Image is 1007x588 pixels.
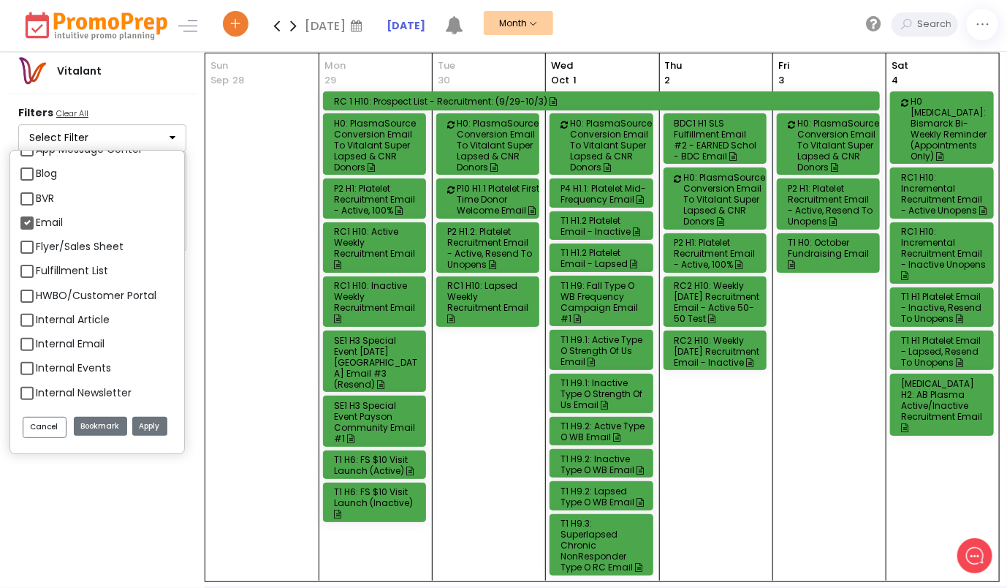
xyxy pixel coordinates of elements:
div: T1 H1.2 Platelet Email - Lapsed [560,247,647,269]
button: Bookmark [74,417,127,437]
strong: [DATE] [387,18,425,33]
label: BVR [36,191,54,206]
span: Sat [892,59,995,73]
iframe: gist-messenger-bubble-iframe [957,538,992,573]
div: RC1 H10: Inactive Weekly Recruitment Email [334,280,420,324]
span: New conversation [94,156,175,167]
div: P2 H1: Platelet Recruitment Email - Active, Resend to Unopens [788,183,874,227]
div: T1 H1.2 Platelet Email - Inactive [560,215,647,237]
button: Apply [132,417,167,437]
label: Email [36,215,63,230]
button: Cancel [23,417,66,438]
label: Flyer/Sales Sheet [36,239,123,255]
p: 3 [778,73,784,88]
h2: What can we do to help? [22,97,270,121]
p: 28 [232,73,244,88]
span: Tue [438,59,540,73]
span: Oct [551,73,569,87]
span: Mon [324,59,427,73]
span: Thu [665,59,767,73]
div: T1 H1 Platelet Email - Inactive, Resend to Unopens [901,291,987,324]
div: H0: PlasmaSource Conversion Email to Vitalant Super Lapsed & CNR Donors [797,118,883,173]
div: T1 H9.2: Lapsed Type O WB Email [560,486,647,508]
button: New conversation [23,147,270,176]
div: RC1 H10: Incremental Recruitment Email - Inactive Unopens [901,226,987,281]
div: T1 H9: Fall Type O WB Frequency Campaign Email #1 [560,280,647,324]
p: 30 [438,73,450,88]
span: Sun [210,59,313,73]
strong: Filters [18,105,53,120]
div: P4 H1.1: Platelet Mid-Frequency Email [560,183,647,205]
div: SE1 H3 Special Event [DATE] [GEOGRAPHIC_DATA] Email #3 (Resend) [334,335,420,390]
label: HWBO/Customer Portal [36,288,156,304]
div: [MEDICAL_DATA] H2: AB Plasma Active/Inactive Recruitment Email [901,378,987,433]
div: T1 H9.1: Active Type O Strength of Us Email [560,334,647,367]
div: [DATE] [305,15,367,37]
div: T1 H6: FS $10 Visit Launch (Inactive) [334,486,420,519]
div: T1 H9.3: Superlapsed Chronic NonResponder Type O RC Email [560,518,647,573]
div: H0: PlasmaSource Conversion Email to Vitalant Super Lapsed & CNR Donors [457,118,543,173]
div: T1 H9.2: Inactive Type O WB Email [560,453,647,475]
label: Fulfillment List [36,263,108,279]
label: Internal Email [36,336,104,352]
div: H0: PlasmaSource Conversion Email to Vitalant Super Lapsed & CNR Donors [684,172,770,227]
div: T1 H9.2: Active Type O WB Email [560,421,647,442]
div: RC1 H10: Active Weekly Recruitment Email [334,226,420,270]
p: Sep [210,73,229,88]
u: Clear All [56,108,88,119]
span: We run on Gist [122,494,185,503]
input: Search [913,12,958,37]
div: T1 H9.1: Inactive Type O Strength of Us Email [560,377,647,410]
img: vitalantlogo.png [18,56,47,86]
span: Fri [778,59,881,73]
div: RC2 H10: Weekly [DATE] Recruitment Email - Inactive [674,335,761,368]
label: Blog [36,166,57,181]
button: Month [484,11,553,35]
div: H0: PlasmaSource Conversion Email to Vitalant Super Lapsed & CNR Donors [334,118,420,173]
div: RC1 H10: Lapsed Weekly Recruitment Email [447,280,533,324]
div: H0 [MEDICAL_DATA]: Bismarck Bi-Weekly Reminder (Appointments Only) [911,96,997,162]
div: P10 H1.1 Platelet First Time Donor Welcome Email [457,183,543,216]
p: 4 [892,73,898,88]
div: SE1 H3 Special Event Payson Community Email #1 [334,400,420,444]
p: 1 [551,73,577,88]
label: Internal Events [36,361,111,376]
p: 2 [665,73,671,88]
div: T1 H1 Platelet Email - Lapsed, Resend to Unopens [901,335,987,368]
div: RC2 H10: Weekly [DATE] Recruitment Email - Active 50-50 Test [674,280,761,324]
label: Internal Article [36,312,110,328]
button: Select Filter [18,124,186,152]
div: RC1 H10: Incremental Recruitment Email - Active Unopens [901,172,987,216]
div: P2 H1: Platelet Recruitment Email - Active, 100% [674,237,761,270]
div: P2 H1.2: Platelet Recruitment Email - Active, Resend to Unopens [447,226,533,270]
div: H0: PlasmaSource Conversion Email to Vitalant Super Lapsed & CNR Donors [570,118,656,173]
div: P2 H1: Platelet Recruitment Email - Active, 100% [334,183,420,216]
p: 29 [324,73,336,88]
div: Vitalant [47,64,112,79]
div: BDC1 H1 SLS Fulfillment Email #2 - EARNED Schol - BDC Email [674,118,761,162]
span: Wed [551,59,653,73]
div: T1 H6: FS $10 Visit Launch (Active) [334,454,420,476]
a: [DATE] [387,18,425,34]
div: RC 1 H10: Prospect List - Recruitment: (9/29-10/3) [334,96,874,107]
label: Internal Newsletter [36,385,132,401]
div: T1 H0: October Fundraising Email [788,237,874,270]
h1: Hello [PERSON_NAME]! [22,71,270,94]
